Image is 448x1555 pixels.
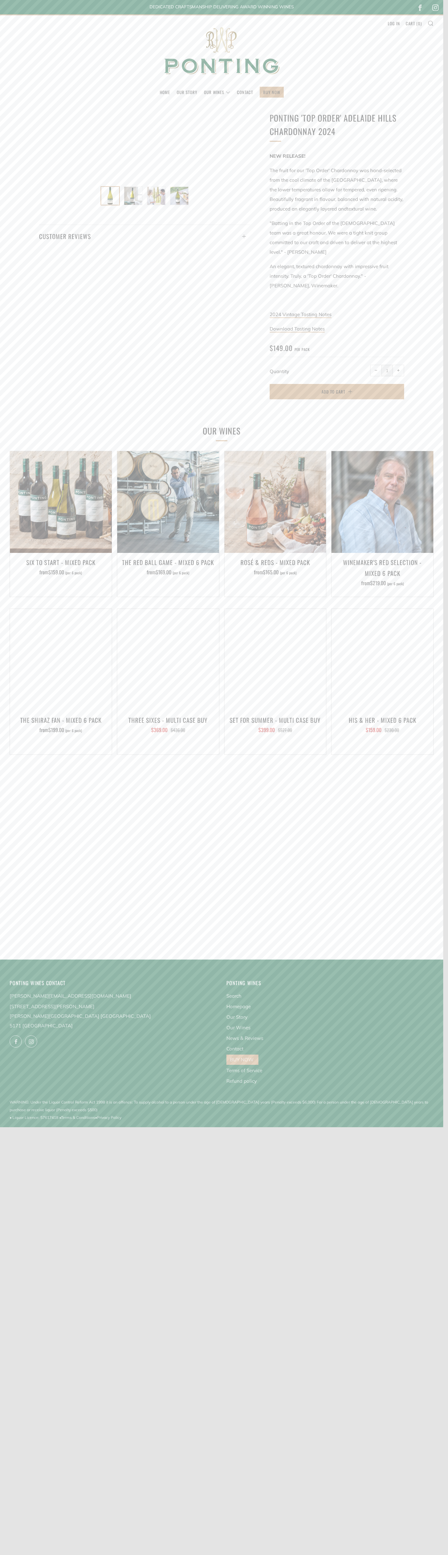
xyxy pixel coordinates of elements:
a: Cart (0) [406,18,422,28]
h3: Set For Summer - Multi Case Buy [228,714,323,725]
span: + [397,369,400,372]
a: Our Story [177,87,197,97]
span: $199.00 [48,726,64,734]
a: Rosé & Reds - Mixed Pack from$165.00 (per 6 pack) [224,557,326,589]
a: Our Story [226,1014,248,1020]
a: Set For Summer - Multi Case Buy $399.00 $527.00 [224,714,326,746]
a: Search [226,993,241,999]
a: Terms of Service [226,1067,262,1073]
a: Our Wines [204,87,230,97]
img: Load image into Gallery viewer, Ponting &#39;Top Order&#39; Adelaide Hills Chardonnay 2024 [147,187,165,205]
span: $230.00 [385,727,399,733]
a: News & Reviews [226,1035,263,1041]
span: from [39,726,82,734]
span: $399.00 [258,726,275,734]
h3: Winemaker's Red Selection - Mixed 6 Pack [335,557,430,578]
span: $219.00 [370,579,386,587]
span: from [147,568,189,576]
span: (per 6 pack) [65,729,82,732]
h3: The Red Ball Game - Mixed 6 Pack [120,557,216,568]
a: Home [160,87,170,97]
span: $159.00 [366,726,381,734]
h3: His & Her - Mixed 6 Pack [335,714,430,725]
p: "Batting in the Top Order of the [DEMOGRAPHIC_DATA] team was a great honour. We were a tight knit... [270,219,404,257]
span: WARNING: Under the Liquor Control Reform Act 1998 it is an offence: To supply alcohol to a person... [10,1098,434,1114]
a: Download Tasting Notes [270,326,325,332]
a: Three Sixes - Multi Case Buy $369.00 $436.00 [117,714,219,746]
span: $436.00 [171,727,185,733]
span: $149.00 [270,343,293,353]
a: Contact [237,87,253,97]
span: $159.00 [48,568,64,576]
a: Homepage [226,1003,251,1009]
a: Six To Start - Mixed Pack from$159.00 (per 6 pack) [10,557,112,589]
span: from [39,568,82,576]
h3: Six To Start - Mixed Pack [13,557,109,568]
h1: Ponting 'Top Order' Adelaide Hills Chardonnay 2024 [270,111,404,138]
h4: Ponting Wines Contact [10,979,217,987]
span: Beautifully fragrant in flavour, balanced with natural acidity, produced an elegantly layered and [270,196,403,212]
span: $527.00 [278,727,292,733]
span: from [361,579,404,587]
span: (per 6 pack) [173,571,189,575]
span: from [254,568,297,576]
span: 0 [418,20,420,27]
a: The Red Ball Game - Mixed 6 Pack from$169.00 (per 6 pack) [117,557,219,589]
span: − [375,369,378,372]
span: $165.00 [263,568,279,576]
a: Refund policy [226,1078,257,1084]
a: Our Wines [226,1025,250,1031]
a: [PERSON_NAME][EMAIL_ADDRESS][DOMAIN_NAME] [10,993,131,999]
a: Customer Reviews [39,225,250,242]
p: An elegant, textured chardonnay with impressive fruit intensity. Truly, a 'Top Order' Chardonnay.... [270,262,404,291]
a: The Shiraz Fan - Mixed 6 Pack from$199.00 (per 6 pack) [10,714,112,746]
span: textural wine. [347,206,377,212]
a: Log in [388,18,400,28]
a: Terms & Conditions [61,1115,95,1120]
span: $169.00 [156,568,171,576]
span: • Liquor Licence: 57617418 • • [10,1114,434,1121]
img: Ponting Wines [158,15,286,87]
span: (per 6 pack) [65,571,82,575]
a: His & Her - Mixed 6 Pack $159.00 $230.00 [331,714,433,746]
label: Quantity [270,368,289,374]
h4: Ponting Wines [226,979,434,987]
span: The fruit for our 'Top Order' Chardonnay was hand-selected from the cool climate of the [GEOGRAPH... [270,167,402,193]
span: $369.00 [151,726,167,734]
h4: Customer Reviews [39,231,250,242]
span: Add to Cart [322,388,345,395]
img: Load image into Gallery viewer, Ponting &#39;Top Order&#39; Adelaide Hills Chardonnay 2024 [170,187,188,205]
span: (per 6 pack) [280,571,297,575]
h3: The Shiraz Fan - Mixed 6 Pack [13,714,109,725]
strong: NEW RELEASE! [270,153,305,159]
img: Load image into Gallery viewer, Ponting &#39;Top Order&#39; Adelaide Hills Chardonnay 2024 [101,187,119,205]
a: Winemaker's Red Selection - Mixed 6 Pack from$219.00 (per 6 pack) [331,557,433,589]
a: BUY NOW [230,1057,254,1063]
h3: Rosé & Reds - Mixed Pack [228,557,323,568]
a: BUY NOW [263,87,280,97]
a: 2024 Vintage Tasting Notes [270,311,331,318]
span: per pack [295,347,310,352]
p: [STREET_ADDRESS][PERSON_NAME] [PERSON_NAME][GEOGRAPHIC_DATA] [GEOGRAPHIC_DATA] 5171 [GEOGRAPHIC_D... [10,1002,217,1031]
span: (per 6 pack) [387,582,404,586]
h2: Our Wines [116,424,327,438]
a: Contact [226,1046,243,1052]
button: Add to Cart [270,384,404,399]
img: Load image into Gallery viewer, Ponting &#39;Top Order&#39; Adelaide Hills Chardonnay 2024 [124,187,142,205]
a: Privacy Policy [97,1115,121,1120]
h3: Three Sixes - Multi Case Buy [120,714,216,725]
input: quantity [381,365,393,376]
button: Load image into Gallery viewer, Ponting &#39;Top Order&#39; Adelaide Hills Chardonnay 2024 [101,186,120,205]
